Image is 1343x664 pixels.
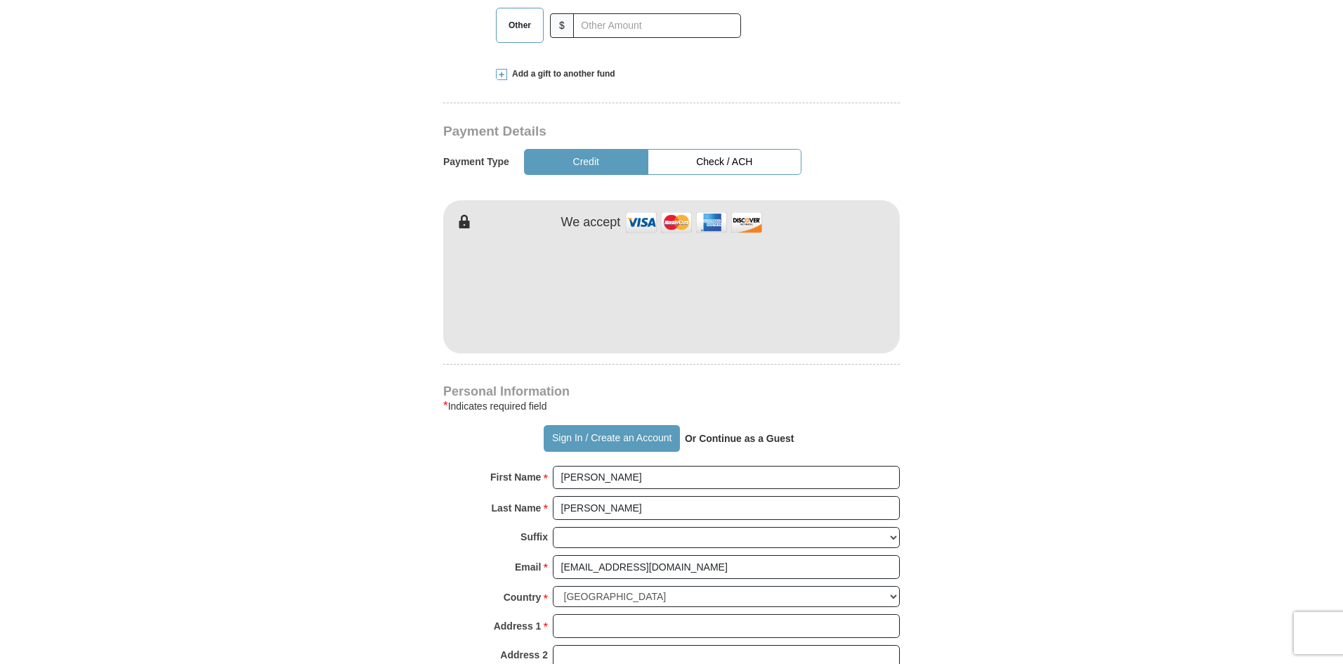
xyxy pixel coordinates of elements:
button: Credit [524,149,648,175]
input: Other Amount [573,13,741,38]
button: Sign In / Create an Account [544,425,679,452]
strong: Last Name [492,498,542,518]
button: Check / ACH [648,149,801,175]
strong: First Name [490,467,541,487]
span: Add a gift to another fund [507,68,615,80]
div: Indicates required field [443,398,900,415]
strong: Or Continue as a Guest [685,433,794,444]
h4: Personal Information [443,386,900,397]
strong: Address 1 [494,616,542,636]
h3: Payment Details [443,124,801,140]
h5: Payment Type [443,156,509,168]
h4: We accept [561,215,621,230]
span: Other [502,15,538,36]
span: $ [550,13,574,38]
strong: Suffix [520,527,548,547]
strong: Email [515,557,541,577]
strong: Country [504,587,542,607]
img: credit cards accepted [624,207,764,237]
